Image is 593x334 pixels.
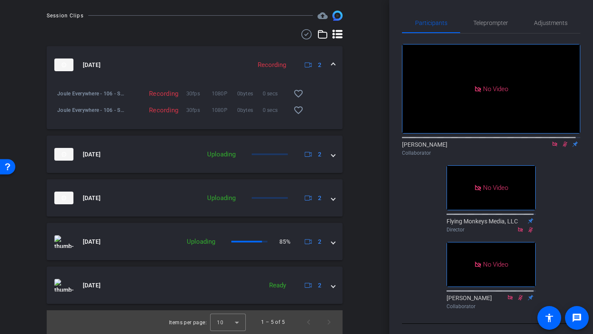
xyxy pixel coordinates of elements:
[534,20,568,26] span: Adjustments
[169,318,207,327] div: Items per page:
[293,89,304,99] mat-icon: favorite_border
[447,303,536,310] div: Collaborator
[54,192,73,204] img: thumb-nail
[126,89,183,98] div: Recording
[237,89,263,98] span: 0bytes
[83,61,101,70] span: [DATE]
[447,226,536,234] div: Director
[572,313,582,323] mat-icon: message
[415,20,447,26] span: Participants
[544,313,554,323] mat-icon: accessibility
[203,193,240,203] div: Uploading
[83,150,101,159] span: [DATE]
[83,281,101,290] span: [DATE]
[47,46,343,83] mat-expansion-panel-header: thumb-nail[DATE]Recording2
[186,106,212,114] span: 30fps
[483,85,508,92] span: No Video
[183,237,219,247] div: Uploading
[318,281,321,290] span: 2
[447,294,536,310] div: [PERSON_NAME]
[332,11,343,21] img: Session clips
[203,150,240,159] div: Uploading
[54,58,73,71] img: thumb-nail
[483,260,508,268] span: No Video
[298,312,319,332] button: Previous page
[279,237,290,246] p: 85%
[47,223,343,260] mat-expansion-panel-header: thumb-nail[DATE]Uploading85%2
[212,89,237,98] span: 1080P
[126,106,183,114] div: Recording
[54,279,73,292] img: thumb-nail
[263,106,288,114] span: 0 secs
[318,237,321,246] span: 2
[47,136,343,173] mat-expansion-panel-header: thumb-nail[DATE]Uploading2
[483,184,508,192] span: No Video
[318,150,321,159] span: 2
[318,194,321,203] span: 2
[47,267,343,304] mat-expansion-panel-header: thumb-nail[DATE]Ready2
[83,194,101,203] span: [DATE]
[402,140,580,157] div: [PERSON_NAME]
[261,318,285,326] div: 1 – 5 of 5
[319,312,339,332] button: Next page
[57,89,126,98] span: Joule Everywhere - 106 - SCM-[PERSON_NAME]-2025-08-21-09-48-20-696-0
[47,179,343,217] mat-expansion-panel-header: thumb-nail[DATE]Uploading2
[47,11,84,20] div: Session Clips
[473,20,508,26] span: Teleprompter
[237,106,263,114] span: 0bytes
[212,106,237,114] span: 1080P
[47,83,343,129] div: thumb-nail[DATE]Recording2
[265,281,290,290] div: Ready
[54,235,73,248] img: thumb-nail
[318,11,328,21] span: Destinations for your clips
[293,105,304,115] mat-icon: favorite_border
[318,61,321,70] span: 2
[57,106,126,114] span: Joule Everywhere - 106 - SCM-[PERSON_NAME]-2025-08-21-09-48-20-696-1
[263,89,288,98] span: 0 secs
[318,11,328,21] mat-icon: cloud_upload
[186,89,212,98] span: 30fps
[402,149,580,157] div: Collaborator
[253,60,290,70] div: Recording
[83,237,101,246] span: [DATE]
[447,217,536,234] div: Flying Monkeys Media, LLC
[54,148,73,161] img: thumb-nail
